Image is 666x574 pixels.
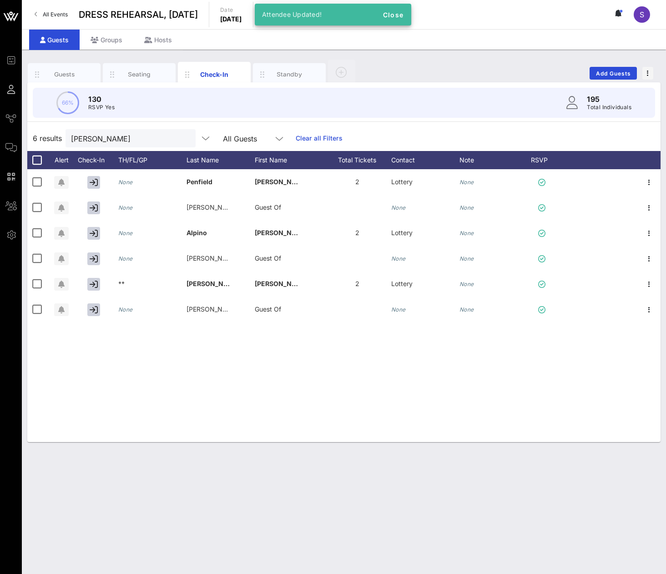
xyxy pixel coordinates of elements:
div: Note [459,151,528,169]
div: Total Tickets [323,151,391,169]
button: Close [378,6,408,23]
i: None [118,255,133,262]
div: Check-In [194,70,235,79]
div: Last Name [187,151,255,169]
div: Groups [80,30,133,50]
div: Standby [269,70,310,79]
span: Lottery [391,178,413,186]
i: None [391,255,406,262]
div: All Guests [217,129,290,147]
span: [PERSON_NAME] [255,229,308,237]
span: Add Guests [595,70,631,77]
span: Penfield [187,178,212,186]
span: [PERSON_NAME] [255,178,308,186]
div: Contact [391,151,459,169]
span: [PERSON_NAME] [187,280,240,287]
span: Alpino [187,229,207,237]
i: None [459,179,474,186]
i: None [459,306,474,313]
div: Alert [50,151,73,169]
button: Add Guests [590,67,637,80]
div: First Name [255,151,323,169]
div: S [634,6,650,23]
div: 2 [323,220,391,246]
span: Guest Of [255,203,281,211]
div: Check-In [73,151,118,169]
div: Seating [119,70,160,79]
i: None [118,306,133,313]
div: 2 [323,271,391,297]
i: None [459,230,474,237]
span: Guest Of [255,305,281,313]
i: None [118,204,133,211]
div: 2 [323,169,391,195]
p: 130 [88,94,115,105]
span: Lottery [391,280,413,287]
a: Clear all Filters [296,133,343,143]
p: Date [220,5,242,15]
span: [PERSON_NAME] [187,305,239,313]
span: 6 results [33,133,62,144]
div: Hosts [133,30,183,50]
p: [DATE] [220,15,242,24]
span: Lottery [391,229,413,237]
span: Close [382,11,404,19]
p: Total Individuals [587,103,631,112]
i: None [118,179,133,186]
div: All Guests [223,135,257,143]
span: S [640,10,644,19]
div: Guests [44,70,85,79]
p: RSVP Yes [88,103,115,112]
span: All Events [43,11,68,18]
span: [PERSON_NAME] [187,254,239,262]
i: None [391,306,406,313]
div: TH/FL/GP [118,151,187,169]
i: None [459,204,474,211]
div: RSVP [528,151,560,169]
i: None [118,230,133,237]
span: DRESS REHEARSAL, [DATE] [79,8,198,21]
p: 195 [587,94,631,105]
a: All Events [29,7,73,22]
i: None [459,255,474,262]
i: None [391,204,406,211]
span: [PERSON_NAME] [255,280,308,287]
i: None [459,281,474,287]
span: Guest Of [255,254,281,262]
span: Attendee Updated! [262,10,322,18]
div: Guests [29,30,80,50]
span: [PERSON_NAME] [187,203,239,211]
